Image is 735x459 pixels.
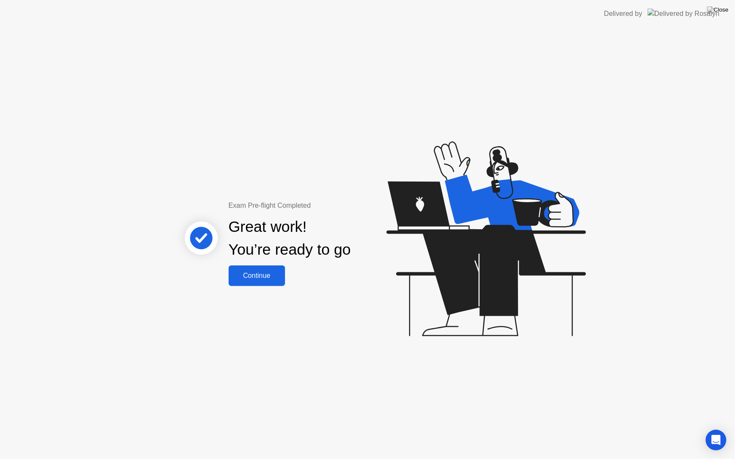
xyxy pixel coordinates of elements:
[231,272,282,280] div: Continue
[229,265,285,286] button: Continue
[229,216,351,261] div: Great work! You’re ready to go
[707,6,729,13] img: Close
[706,430,726,450] div: Open Intercom Messenger
[229,200,406,211] div: Exam Pre-flight Completed
[604,9,642,19] div: Delivered by
[648,9,719,18] img: Delivered by Rosalyn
